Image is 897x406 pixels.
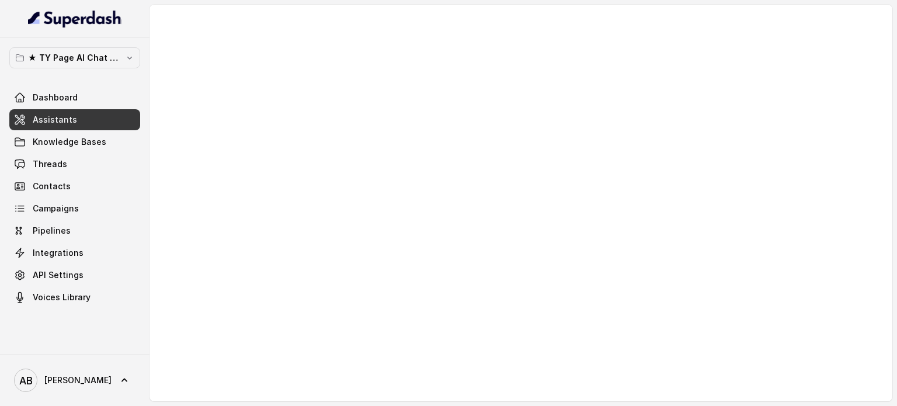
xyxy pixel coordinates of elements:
span: [PERSON_NAME] [44,374,112,386]
a: Knowledge Bases [9,131,140,152]
a: Contacts [9,176,140,197]
span: Knowledge Bases [33,136,106,148]
a: Threads [9,154,140,175]
a: Campaigns [9,198,140,219]
span: Campaigns [33,203,79,214]
a: Voices Library [9,287,140,308]
span: Contacts [33,181,71,192]
span: Pipelines [33,225,71,237]
span: Dashboard [33,92,78,103]
a: API Settings [9,265,140,286]
span: Assistants [33,114,77,126]
p: ★ TY Page AI Chat Workspace [28,51,121,65]
span: Integrations [33,247,84,259]
a: Assistants [9,109,140,130]
a: Dashboard [9,87,140,108]
a: Integrations [9,242,140,263]
span: API Settings [33,269,84,281]
span: Threads [33,158,67,170]
img: light.svg [28,9,122,28]
a: [PERSON_NAME] [9,364,140,397]
text: AB [19,374,33,387]
a: Pipelines [9,220,140,241]
span: Voices Library [33,292,91,303]
button: ★ TY Page AI Chat Workspace [9,47,140,68]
